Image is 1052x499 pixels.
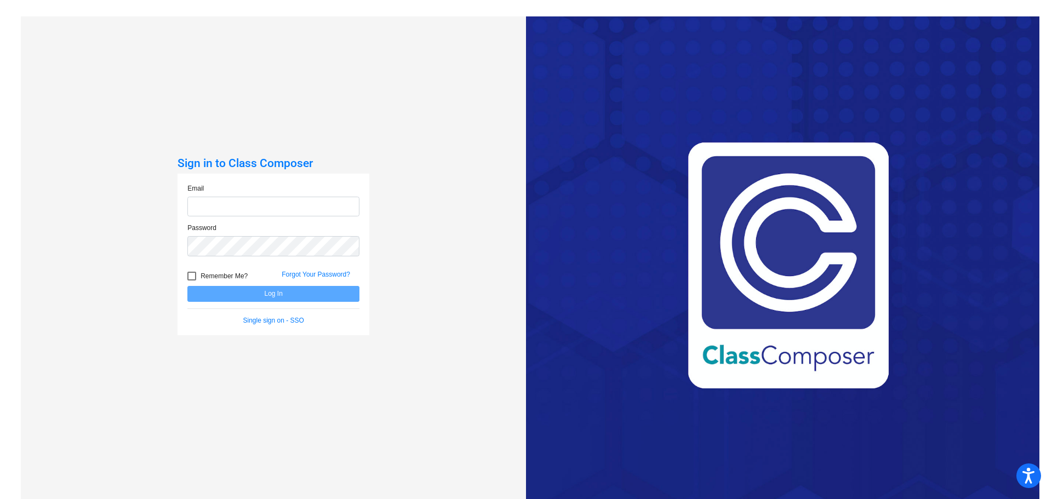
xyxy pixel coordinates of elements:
h3: Sign in to Class Composer [178,157,369,170]
label: Email [187,183,204,193]
a: Single sign on - SSO [243,317,304,324]
button: Log In [187,286,359,302]
span: Remember Me? [201,269,248,283]
a: Forgot Your Password? [282,271,350,278]
label: Password [187,223,216,233]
